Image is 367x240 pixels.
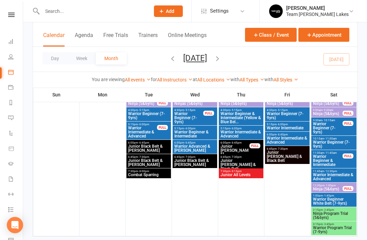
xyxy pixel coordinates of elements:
[8,96,23,111] a: Reports
[323,208,334,211] span: - 2:45pm
[325,184,336,187] span: - 1:00pm
[343,186,353,191] div: FULL
[183,53,207,63] button: [DATE]
[266,101,308,106] span: Ninja (5&6yrs)
[313,101,343,106] span: Ninja (5&6yrs)
[286,5,349,11] div: [PERSON_NAME]
[128,112,170,120] span: Warrior Beginner (7-9yrs)
[166,8,174,14] span: Add
[313,119,343,122] span: 9:30am
[128,170,170,173] span: 7:30pm
[197,77,230,82] a: All Locations
[157,77,193,82] a: All Instructors
[245,28,297,42] button: Class / Event
[313,140,355,148] span: Warrior Beginner (7-9yrs)
[313,151,343,154] span: 11:00am
[138,123,149,126] span: - 6:00pm
[7,217,23,233] div: Open Intercom Messenger
[96,52,127,64] button: Month
[174,127,216,130] span: 5:15pm
[313,208,355,211] span: 2:15pm
[323,223,334,226] span: - 3:45pm
[324,170,337,173] span: - 12:30pm
[138,141,149,144] span: - 6:45pm
[138,170,149,173] span: - 8:00pm
[240,77,264,82] a: All Types
[313,223,355,226] span: 3:15pm
[298,28,349,42] button: Appointment
[220,173,262,177] span: Junior All Levels
[8,80,23,96] a: Payments
[324,151,337,154] span: - 11:45am
[322,109,333,112] span: - 9:30am
[313,173,355,181] span: Warrior Intermediate & Advanced
[286,11,349,17] div: Team [PERSON_NAME] Lakes
[128,101,157,106] span: Ninja (5&6yrs)
[230,109,242,112] span: - 5:15pm
[266,112,308,120] span: Warrior Beginner (7-9yrs)
[128,123,157,126] span: 5:15pm
[323,194,334,197] span: - 1:45pm
[220,130,262,138] span: Warrior Intermediate & Advanced
[126,88,172,102] th: Tue
[75,32,93,47] button: Agenda
[324,137,337,140] span: - 11:00am
[220,159,262,171] span: Junior [PERSON_NAME] & Black Belt
[184,127,195,130] span: - 6:00pm
[220,109,262,112] span: 4:30pm
[277,109,288,112] span: - 5:15pm
[210,3,229,19] span: Settings
[313,137,355,140] span: 10:15am
[138,155,149,159] span: - 7:30pm
[128,126,157,138] span: Warrior Intermediate & Advanced
[174,112,204,124] span: Warrior Beginner (7-9yrs)
[128,144,170,152] span: Junior Black Belt & [PERSON_NAME]
[266,123,308,126] span: 5:15pm
[313,109,343,112] span: 9:00am
[184,141,195,144] span: - 6:45pm
[230,170,242,173] span: - 8:15pm
[313,154,343,167] span: Warrior Beginner & Intermediate
[151,77,157,82] strong: for
[80,88,126,102] th: Mon
[193,77,197,82] strong: at
[42,52,68,64] button: Day
[266,147,308,150] span: 6:45pm
[172,88,218,102] th: Wed
[230,77,240,82] strong: with
[277,123,288,126] span: - 6:00pm
[220,141,250,144] span: 6:00pm
[274,77,298,82] a: All Styles
[8,50,23,65] a: People
[184,109,195,112] span: - 5:15pm
[313,197,355,205] span: Warrior Beginner White Belt (7-9yrs)
[313,112,343,116] span: Ninja (5&6yrs)
[313,122,343,134] span: Warrior Beginner (7-9yrs)
[313,194,355,197] span: 1:00pm
[68,52,96,64] button: Week
[40,6,145,16] input: Search...
[43,32,65,47] button: Calendar
[128,159,170,167] span: Junior Black Belt & [PERSON_NAME]
[33,88,80,102] th: Sun
[264,77,274,82] strong: with
[230,141,242,144] span: - 6:45pm
[174,101,216,106] span: Ninjas (5&6yrs)
[313,187,343,191] span: Ninja (5&6yrs)
[220,127,262,130] span: 5:15pm
[220,101,262,106] span: Ninja (5&6yrs)
[203,111,214,116] div: FULL
[8,65,23,80] a: Calendar
[343,100,353,106] div: FULL
[230,127,242,130] span: - 6:00pm
[277,133,288,136] span: - 6:45pm
[174,144,216,152] span: Warrior Advanced & [PERSON_NAME]
[230,155,242,159] span: - 7:30pm
[128,141,170,144] span: 6:00pm
[92,77,125,82] strong: You are viewing
[343,111,353,116] div: FULL
[313,184,343,187] span: 12:30pm
[313,226,355,234] span: Warrior Program Trial (7-9yrs)
[266,133,308,136] span: 6:00pm
[311,88,357,102] th: Sat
